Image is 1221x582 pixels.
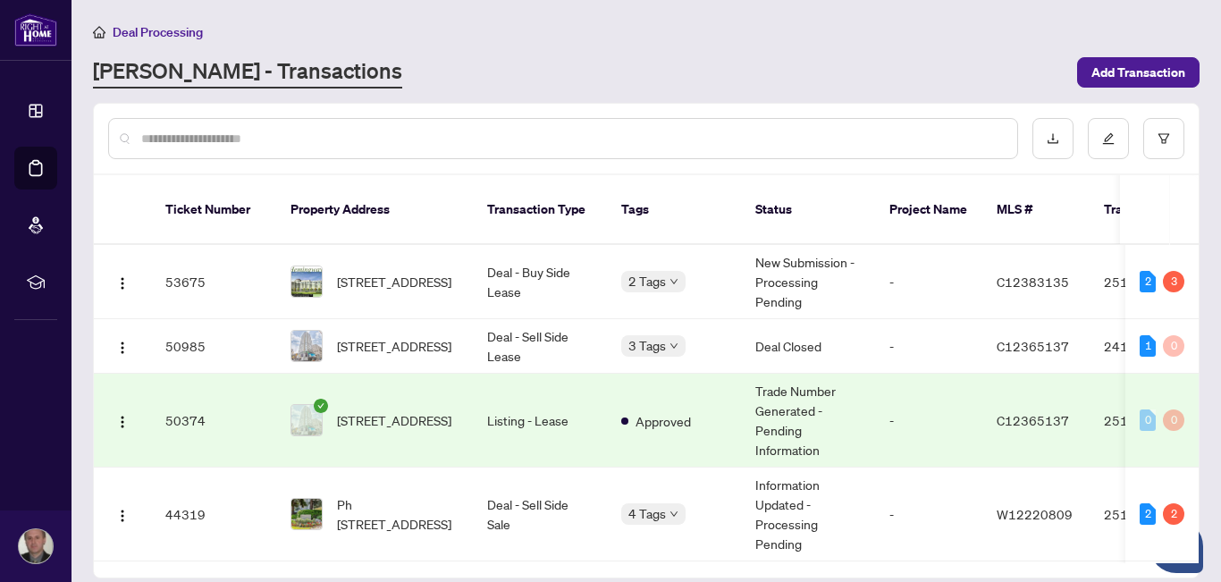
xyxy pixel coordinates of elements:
td: - [875,468,982,561]
img: Logo [115,341,130,355]
div: 0 [1163,409,1184,431]
td: Deal - Buy Side Lease [473,245,607,319]
td: 44319 [151,468,276,561]
span: down [669,342,678,350]
td: Deal - Sell Side Sale [473,468,607,561]
img: Logo [115,415,130,429]
a: [PERSON_NAME] - Transactions [93,56,402,89]
td: Listing - Lease [473,374,607,468]
button: Logo [108,267,137,296]
td: 2510603 [1090,468,1215,561]
th: Trade Number [1090,175,1215,245]
td: 50374 [151,374,276,468]
th: Property Address [276,175,473,245]
th: Status [741,175,875,245]
button: Add Transaction [1077,57,1200,88]
th: Transaction Type [473,175,607,245]
button: filter [1143,118,1184,159]
span: [STREET_ADDRESS] [337,272,451,291]
img: thumbnail-img [291,331,322,361]
div: 0 [1140,409,1156,431]
img: thumbnail-img [291,266,322,297]
span: filter [1158,132,1170,145]
span: 3 Tags [628,335,666,356]
td: 53675 [151,245,276,319]
span: Approved [636,411,691,431]
span: download [1047,132,1059,145]
td: 2515049 [1090,245,1215,319]
th: MLS # [982,175,1090,245]
span: home [93,26,105,38]
span: down [669,277,678,286]
span: [STREET_ADDRESS] [337,410,451,430]
div: 1 [1140,335,1156,357]
td: Deal Closed [741,319,875,374]
button: Logo [108,500,137,528]
button: download [1032,118,1074,159]
span: edit [1102,132,1115,145]
span: C12365137 [997,338,1069,354]
th: Ticket Number [151,175,276,245]
img: thumbnail-img [291,405,322,435]
td: - [875,319,982,374]
td: - [875,245,982,319]
div: 0 [1163,335,1184,357]
span: C12365137 [997,412,1069,428]
span: C12383135 [997,274,1069,290]
td: New Submission - Processing Pending [741,245,875,319]
div: 3 [1163,271,1184,292]
button: edit [1088,118,1129,159]
td: Deal - Sell Side Lease [473,319,607,374]
div: 2 [1140,503,1156,525]
th: Project Name [875,175,982,245]
div: 2 [1140,271,1156,292]
img: thumbnail-img [291,499,322,529]
div: 2 [1163,503,1184,525]
td: - [875,374,982,468]
img: logo [14,13,57,46]
td: Trade Number Generated - Pending Information [741,374,875,468]
img: Logo [115,509,130,523]
td: Information Updated - Processing Pending [741,468,875,561]
button: Logo [108,406,137,434]
span: Deal Processing [113,24,203,40]
span: Add Transaction [1091,58,1185,87]
img: Profile Icon [19,529,53,563]
td: 50985 [151,319,276,374]
span: 4 Tags [628,503,666,524]
span: down [669,510,678,519]
span: check-circle [314,399,328,413]
button: Logo [108,332,137,360]
td: 2514045 [1090,374,1215,468]
span: [STREET_ADDRESS] [337,336,451,356]
th: Tags [607,175,741,245]
span: W12220809 [997,506,1073,522]
span: 2 Tags [628,271,666,291]
img: Logo [115,276,130,291]
td: 2414045 [1090,319,1215,374]
span: Ph [STREET_ADDRESS] [337,494,459,534]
